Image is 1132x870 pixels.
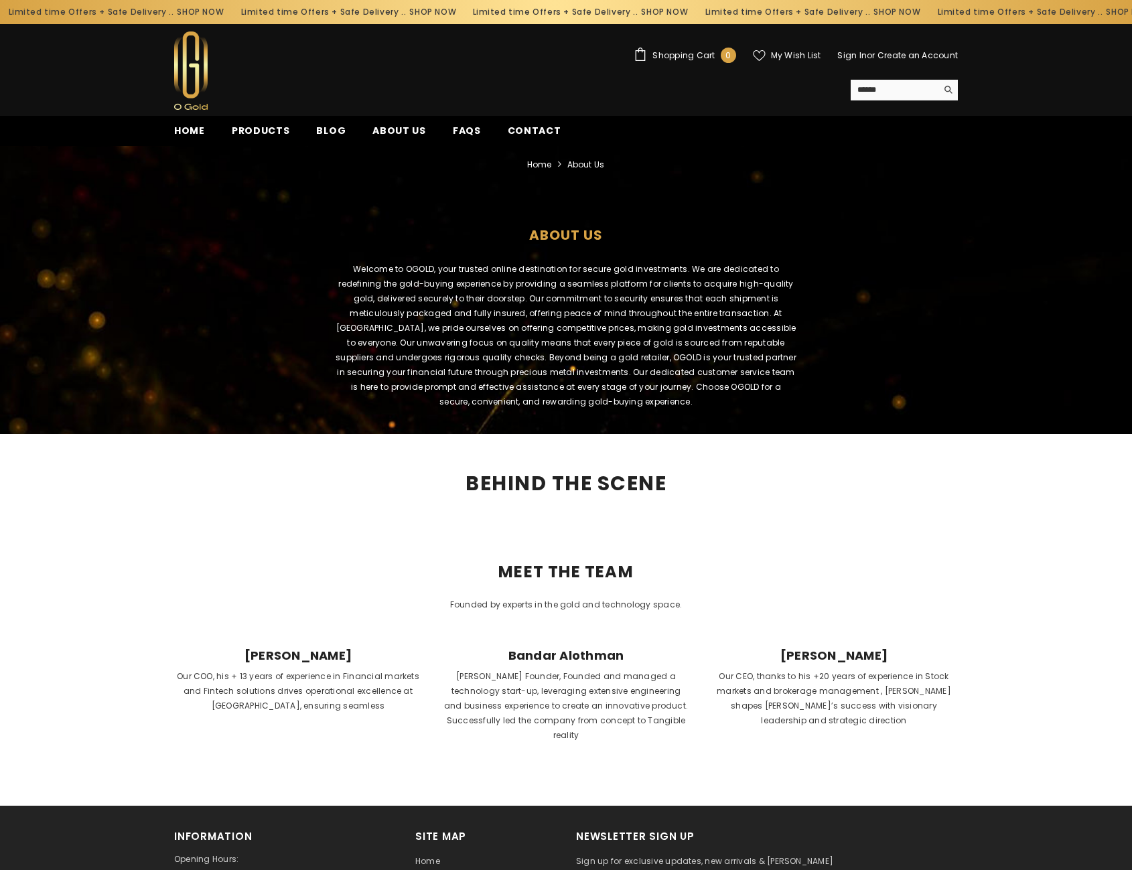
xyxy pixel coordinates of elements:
nav: breadcrumbs [10,146,1122,177]
a: Shopping Cart [634,48,735,63]
img: Ogold Shop [174,31,208,110]
div: Limited time Offers + Safe Delivery .. [696,1,928,23]
p: [PERSON_NAME] Founder, Founded and managed a technology start-up, leveraging extensive engineerin... [443,669,689,743]
span: Home [415,855,440,867]
a: Bandar Alothman[PERSON_NAME] Founder, Founded and managed a technology start-up, leveraging exten... [442,639,690,752]
a: FAQs [439,123,494,146]
span: FAQs [453,124,481,137]
span: Blog [316,124,346,137]
span: Shopping Cart [652,52,715,60]
h2: Information [174,829,395,844]
div: Limited time Offers + Safe Delivery .. [231,1,464,23]
a: Products [218,123,303,146]
a: Home [527,157,552,172]
a: About us [359,123,439,146]
span: About us [372,124,426,137]
a: SHOP NOW [873,5,920,19]
h1: about us [10,204,1122,259]
span: Products [232,124,290,137]
a: My Wish List [753,50,821,62]
h2: Site Map [415,829,556,844]
a: SHOP NOW [640,5,687,19]
span: Contact [508,124,561,137]
h2: BEHIND THE SCENE [174,474,958,493]
a: SHOP NOW [409,5,455,19]
a: Contact [494,123,575,146]
h2: Newsletter Sign Up [576,829,877,844]
a: SHOP NOW [176,5,223,19]
div: Limited time Offers + Safe Delivery .. [464,1,696,23]
span: Founded by experts in the gold and technology space. [450,599,682,610]
p: Our CEO, thanks to his +20 years of experience in Stock markets and brokerage management , [PERSO... [711,669,957,728]
summary: Search [851,80,958,100]
a: Home [161,123,218,146]
span: My Wish List [771,52,821,60]
span: Home [174,124,205,137]
span: 0 [725,48,731,63]
span: [PERSON_NAME] [175,648,421,663]
a: Create an Account [877,50,958,61]
span: Bandar Alothman [443,648,689,663]
span: MEET THE TEAM [485,564,647,580]
span: about us [567,157,605,172]
a: [PERSON_NAME]Our CEO, thanks to his +20 years of experience in Stock markets and brokerage manage... [710,639,958,752]
div: Welcome to OGOLD, your trusted online destination for secure gold investments. We are dedicated t... [315,262,817,423]
button: Search [937,80,958,100]
a: Sign In [837,50,867,61]
span: [PERSON_NAME] [711,648,957,663]
p: Our COO, his + 13 years of experience in Financial markets and Fintech solutions drives operation... [175,669,421,713]
a: [PERSON_NAME]Our COO, his + 13 years of experience in Financial markets and Fintech solutions dri... [174,639,422,752]
a: Blog [303,123,359,146]
span: or [867,50,875,61]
